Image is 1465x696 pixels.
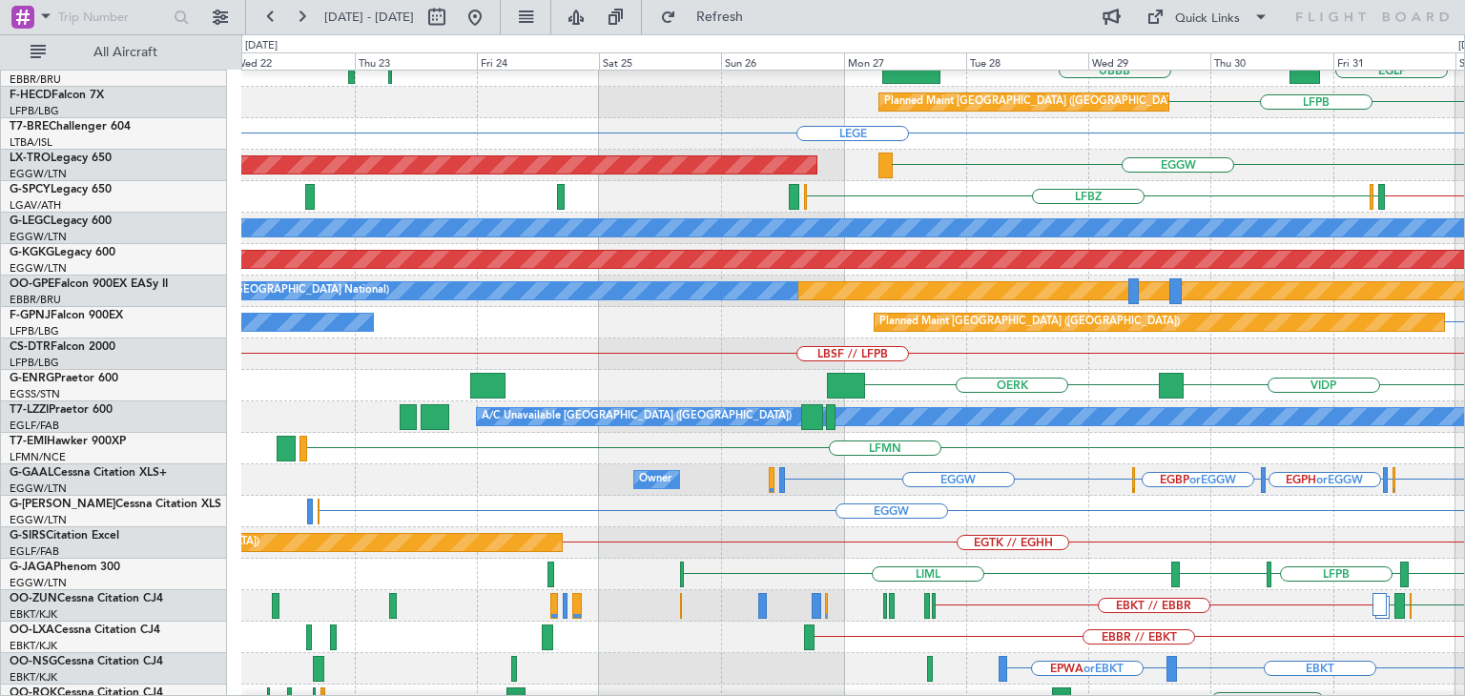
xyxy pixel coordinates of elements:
a: EBBR/BRU [10,293,61,307]
a: CS-DTRFalcon 2000 [10,341,115,353]
div: Owner [639,465,671,494]
a: T7-EMIHawker 900XP [10,436,126,447]
span: G-SIRS [10,530,46,542]
div: A/C Unavailable [GEOGRAPHIC_DATA] ([GEOGRAPHIC_DATA]) [482,402,792,431]
span: G-GAAL [10,467,53,479]
a: EBKT/KJK [10,639,57,653]
a: G-ENRGPraetor 600 [10,373,118,384]
a: F-HECDFalcon 7X [10,90,104,101]
div: Planned Maint [GEOGRAPHIC_DATA] ([GEOGRAPHIC_DATA]) [884,88,1185,116]
a: EBBR/BRU [10,72,61,87]
button: Refresh [651,2,766,32]
a: G-LEGCLegacy 600 [10,215,112,227]
a: T7-LZZIPraetor 600 [10,404,113,416]
span: [DATE] - [DATE] [324,9,414,26]
a: OO-ZUNCessna Citation CJ4 [10,593,163,604]
div: Sat 25 [599,52,721,70]
div: Fri 24 [477,52,599,70]
span: G-ENRG [10,373,54,384]
a: LTBA/ISL [10,135,52,150]
a: EGLF/FAB [10,419,59,433]
a: EGGW/LTN [10,576,67,590]
div: Planned Maint [GEOGRAPHIC_DATA] ([GEOGRAPHIC_DATA]) [879,308,1180,337]
button: Quick Links [1137,2,1278,32]
a: EGGW/LTN [10,230,67,244]
a: G-GAALCessna Citation XLS+ [10,467,167,479]
div: Fri 31 [1333,52,1455,70]
a: EGGW/LTN [10,167,67,181]
span: OO-ZUN [10,593,57,604]
div: Thu 30 [1210,52,1332,70]
a: G-SPCYLegacy 650 [10,184,112,195]
span: All Aircraft [50,46,201,59]
div: Wed 29 [1088,52,1210,70]
a: EBKT/KJK [10,607,57,622]
a: LGAV/ATH [10,198,61,213]
span: OO-LXA [10,624,54,636]
span: T7-BRE [10,121,49,133]
button: All Aircraft [21,37,207,68]
a: LFPB/LBG [10,104,59,118]
a: LFPB/LBG [10,324,59,338]
div: Thu 23 [355,52,477,70]
span: F-GPNJ [10,310,51,321]
span: T7-LZZI [10,404,49,416]
a: T7-BREChallenger 604 [10,121,131,133]
a: G-JAGAPhenom 300 [10,562,120,573]
div: Mon 27 [844,52,966,70]
div: Wed 22 [232,52,354,70]
span: LX-TRO [10,153,51,164]
div: Sun 26 [721,52,843,70]
a: EBKT/KJK [10,670,57,685]
a: LX-TROLegacy 650 [10,153,112,164]
a: EGLF/FAB [10,544,59,559]
a: EGGW/LTN [10,481,67,496]
a: LFPB/LBG [10,356,59,370]
span: CS-DTR [10,341,51,353]
span: G-LEGC [10,215,51,227]
span: OO-GPE [10,278,54,290]
span: T7-EMI [10,436,47,447]
a: OO-GPEFalcon 900EX EASy II [10,278,168,290]
a: EGSS/STN [10,387,60,401]
span: G-KGKG [10,247,54,258]
a: EGGW/LTN [10,261,67,276]
a: OO-NSGCessna Citation CJ4 [10,656,163,667]
a: G-[PERSON_NAME]Cessna Citation XLS [10,499,221,510]
a: EGGW/LTN [10,513,67,527]
a: F-GPNJFalcon 900EX [10,310,123,321]
a: G-SIRSCitation Excel [10,530,119,542]
div: Quick Links [1175,10,1240,29]
span: Refresh [680,10,760,24]
input: Trip Number [58,3,168,31]
a: OO-LXACessna Citation CJ4 [10,624,160,636]
span: OO-NSG [10,656,57,667]
div: Tue 28 [966,52,1088,70]
span: G-SPCY [10,184,51,195]
a: G-KGKGLegacy 600 [10,247,115,258]
span: F-HECD [10,90,52,101]
span: G-[PERSON_NAME] [10,499,115,510]
div: [DATE] [245,38,278,54]
span: G-JAGA [10,562,53,573]
a: LFMN/NCE [10,450,66,464]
